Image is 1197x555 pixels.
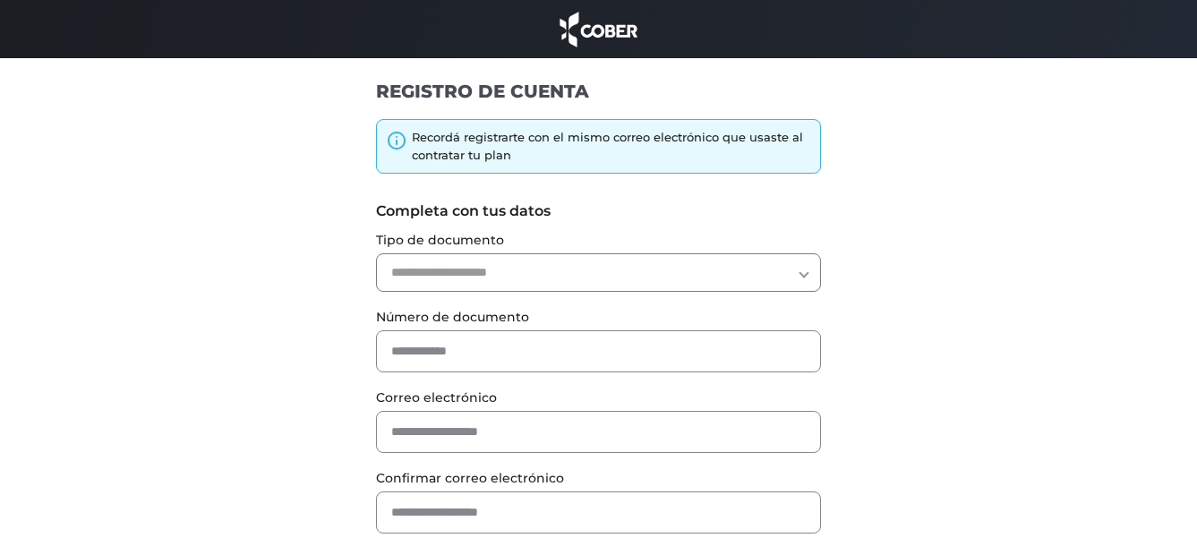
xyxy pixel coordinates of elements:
[376,80,821,103] h1: REGISTRO DE CUENTA
[376,308,821,327] label: Número de documento
[376,388,821,407] label: Correo electrónico
[376,231,821,250] label: Tipo de documento
[376,469,821,488] label: Confirmar correo electrónico
[376,201,821,222] label: Completa con tus datos
[412,129,811,164] div: Recordá registrarte con el mismo correo electrónico que usaste al contratar tu plan
[555,9,643,49] img: cober_marca.png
